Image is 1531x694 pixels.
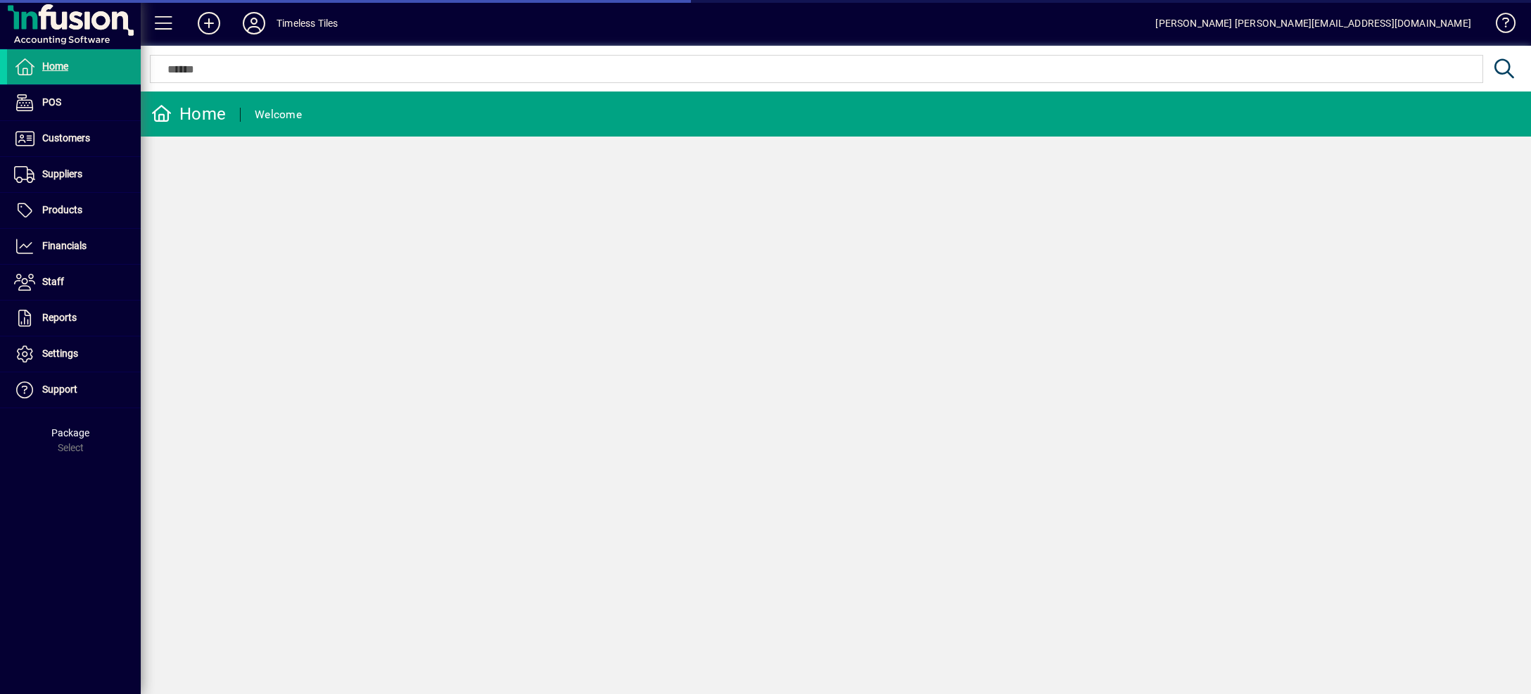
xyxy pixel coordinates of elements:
[231,11,277,36] button: Profile
[151,103,226,125] div: Home
[1485,3,1513,49] a: Knowledge Base
[7,265,141,300] a: Staff
[186,11,231,36] button: Add
[42,348,78,359] span: Settings
[1155,12,1471,34] div: [PERSON_NAME] [PERSON_NAME][EMAIL_ADDRESS][DOMAIN_NAME]
[42,168,82,179] span: Suppliers
[7,336,141,372] a: Settings
[7,229,141,264] a: Financials
[42,312,77,323] span: Reports
[7,193,141,228] a: Products
[42,240,87,251] span: Financials
[42,96,61,108] span: POS
[42,384,77,395] span: Support
[7,301,141,336] a: Reports
[7,85,141,120] a: POS
[51,427,89,439] span: Package
[42,276,64,287] span: Staff
[42,61,68,72] span: Home
[42,204,82,215] span: Products
[7,372,141,408] a: Support
[42,132,90,144] span: Customers
[7,157,141,192] a: Suppliers
[255,103,302,126] div: Welcome
[277,12,338,34] div: Timeless Tiles
[7,121,141,156] a: Customers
